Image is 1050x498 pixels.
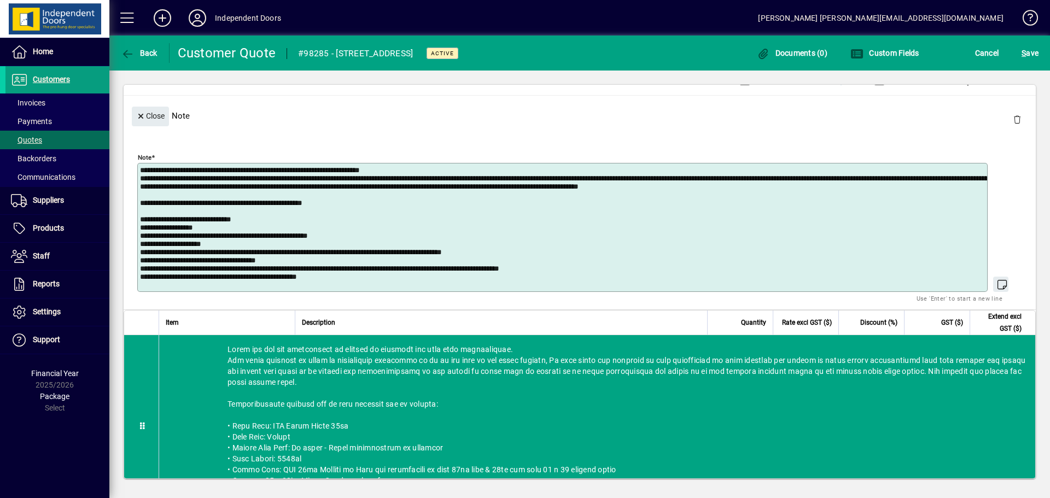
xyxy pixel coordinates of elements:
a: Staff [5,243,109,270]
span: Financial Year [31,369,79,378]
a: Products [5,215,109,242]
span: ave [1022,44,1039,62]
span: Support [33,335,60,344]
mat-hint: Use 'Enter' to start a new line [917,292,1002,304]
a: Settings [5,298,109,326]
span: Settings [33,307,61,316]
button: Product [956,71,1011,90]
span: Package [40,392,69,401]
a: Home [5,38,109,66]
div: Note [124,96,1036,136]
span: Description [302,317,335,329]
span: Quotes [11,136,42,144]
span: Back [121,49,157,57]
button: Add [145,8,180,28]
span: Communications [11,173,75,181]
span: GST ($) [941,317,963,329]
span: Products [33,224,64,232]
button: Cancel [972,43,1002,63]
span: Close [136,107,165,125]
button: Delete [1004,107,1030,133]
button: Save [1019,43,1041,63]
a: Suppliers [5,187,109,214]
a: Reports [5,271,109,298]
button: Documents (0) [754,43,830,63]
a: Support [5,326,109,354]
span: Reports [33,279,60,288]
span: Customers [33,75,70,84]
a: Invoices [5,93,109,112]
span: Backorders [11,154,56,163]
span: Cancel [975,44,999,62]
span: Quantity [741,317,766,329]
span: Discount (%) [860,317,897,329]
span: Rate excl GST ($) [782,317,832,329]
span: S [1022,49,1026,57]
span: Suppliers [33,196,64,204]
button: Close [132,107,169,126]
span: Payments [11,117,52,126]
button: Custom Fields [848,43,922,63]
span: Item [166,317,179,329]
span: Extend excl GST ($) [977,310,1022,335]
mat-label: Note [138,153,151,161]
app-page-header-button: Delete [1004,114,1030,124]
a: Backorders [5,149,109,168]
div: Independent Doors [215,9,281,27]
span: Documents (0) [756,49,827,57]
button: Back [118,43,160,63]
div: [PERSON_NAME] [PERSON_NAME][EMAIL_ADDRESS][DOMAIN_NAME] [758,9,1004,27]
span: Home [33,47,53,56]
span: Staff [33,251,50,260]
span: Invoices [11,98,45,107]
app-page-header-button: Back [109,43,170,63]
button: Profile [180,8,215,28]
a: Communications [5,168,109,186]
a: Quotes [5,131,109,149]
app-page-header-button: Close [129,110,172,120]
span: Active [431,50,454,57]
div: #98285 - [STREET_ADDRESS] [298,45,413,62]
a: Knowledge Base [1014,2,1036,38]
div: Customer Quote [178,44,276,62]
a: Payments [5,112,109,131]
span: Custom Fields [850,49,919,57]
